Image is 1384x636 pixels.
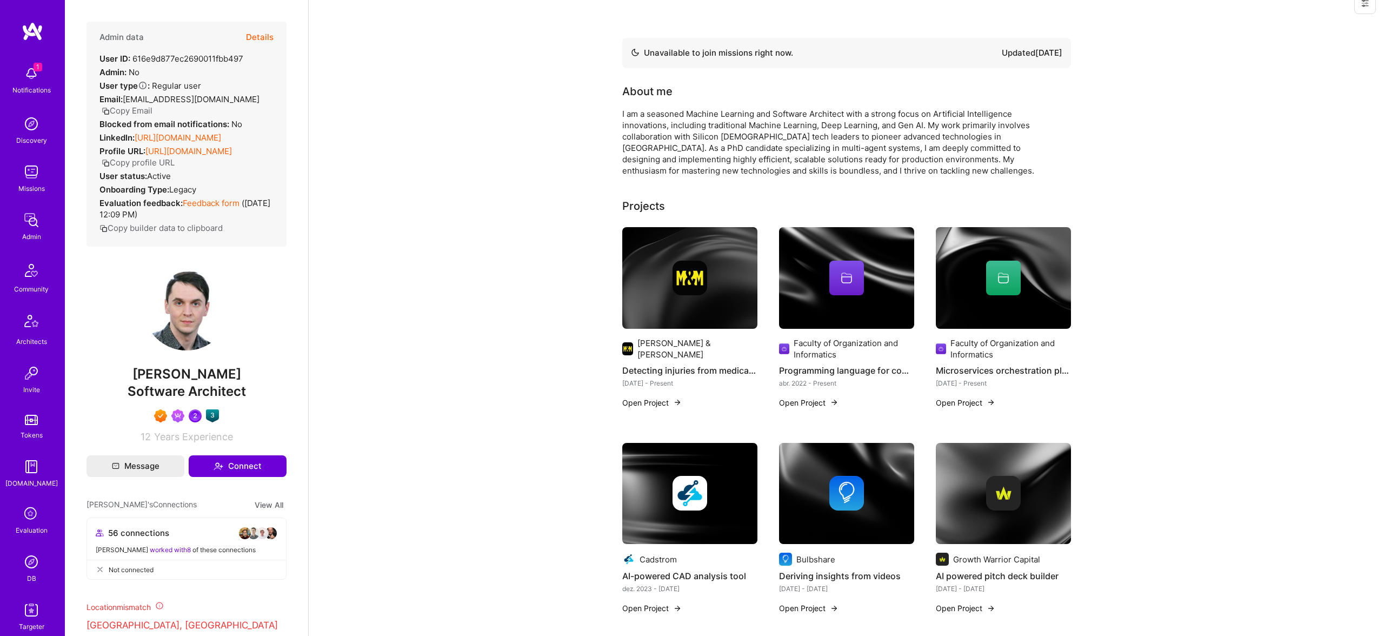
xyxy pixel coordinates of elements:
div: Notifications [12,84,51,96]
a: [URL][DOMAIN_NAME] [135,132,221,143]
button: Copy Email [102,105,152,116]
img: teamwork [21,161,42,183]
img: Skill Targeter [21,599,42,621]
img: Architects [18,310,44,336]
div: Faculty of Organization and Informatics [950,337,1071,360]
div: [DATE] - Present [936,377,1071,389]
img: cover [936,227,1071,329]
div: Evaluation [16,525,48,536]
i: icon Collaborator [96,529,104,537]
button: Open Project [936,602,995,614]
div: Invite [23,384,40,395]
img: discovery [21,113,42,135]
span: legacy [169,184,196,195]
span: [EMAIL_ADDRESS][DOMAIN_NAME] [123,94,259,104]
div: ( [DATE] 12:09 PM ) [99,197,274,220]
div: [PERSON_NAME] of these connections [96,544,277,555]
img: logo [22,22,43,41]
div: I am a seasoned Machine Learning and Software Architect with a strong focus on Artificial Intelli... [622,108,1055,176]
img: Admin Search [21,551,42,573]
div: abr. 2022 - Present [779,377,914,389]
i: icon Copy [102,107,110,115]
strong: Blocked from email notifications: [99,119,231,129]
button: Open Project [779,397,839,408]
img: Exceptional A.Teamer [154,409,167,422]
span: worked with 8 [150,546,191,554]
h4: Microservices orchestration platform [936,363,1071,377]
img: Company logo [936,553,949,566]
div: Admin [22,231,41,242]
img: Company logo [829,476,864,511]
div: No [99,118,242,130]
div: Cadstrom [640,554,677,565]
span: 12 [141,431,151,442]
span: Active [147,171,171,181]
img: Company logo [673,261,707,295]
div: Projects [622,198,665,214]
strong: User status: [99,171,147,181]
div: About me [622,83,673,100]
div: Architects [16,336,47,347]
button: Open Project [779,602,839,614]
div: Missions [18,183,45,194]
h4: Detecting injuries from medical documents [622,363,757,377]
strong: Onboarding Type: [99,184,169,195]
button: Open Project [622,602,682,614]
span: Years Experience [154,431,233,442]
h4: Deriving insights from videos [779,569,914,583]
div: [DATE] - Present [622,377,757,389]
button: Copy builder data to clipboard [99,222,223,234]
div: Bulbshare [796,554,835,565]
button: Open Project [622,397,682,408]
span: 1 [34,63,42,71]
div: Targeter [19,621,44,632]
div: Tokens [21,429,43,441]
button: View All [251,499,287,511]
img: arrow-right [987,604,995,613]
div: Location mismatch [86,601,287,613]
img: Company logo [673,476,707,511]
div: 616e9d877ec2690011fbb497 [99,53,243,64]
img: arrow-right [830,604,839,613]
h4: Admin data [99,32,144,42]
button: 56 connectionsavataravataravataravatar[PERSON_NAME] worked with8 of these connectionsNot connected [86,518,287,580]
h4: AI powered pitch deck builder [936,569,1071,583]
a: Feedback form [183,198,239,208]
div: DB [27,573,36,584]
img: avatar [238,527,251,540]
a: [URL][DOMAIN_NAME] [145,146,232,156]
img: cover [936,443,1071,545]
img: tokens [25,415,38,425]
div: [PERSON_NAME] & [PERSON_NAME] [637,337,757,360]
img: arrow-right [987,398,995,407]
h4: AI-powered CAD analysis tool [622,569,757,583]
button: Details [246,22,274,53]
img: cover [779,227,914,329]
img: Company logo [779,553,792,566]
button: Connect [189,455,287,477]
div: Discovery [16,135,47,146]
img: Invite [21,362,42,384]
strong: Profile URL: [99,146,145,156]
strong: User ID: [99,54,130,64]
span: [PERSON_NAME] [86,366,287,382]
button: Message [86,455,184,477]
i: icon Copy [102,159,110,167]
div: Unavailable to join missions right now. [631,47,793,59]
div: Updated [DATE] [1002,47,1062,59]
h4: Programming language for communication flows specificaiton in multi-agent systems [779,363,914,377]
i: icon SelectionTeam [21,504,42,525]
strong: User type : [99,81,150,91]
span: Not connected [109,564,154,575]
img: arrow-right [830,398,839,407]
img: Company logo [986,476,1021,511]
img: Been on Mission [171,409,184,422]
strong: Admin: [99,67,127,77]
img: User Avatar [143,264,230,350]
div: No [99,67,139,78]
p: [GEOGRAPHIC_DATA], [GEOGRAPHIC_DATA] [86,619,287,632]
div: dez. 2023 - [DATE] [622,583,757,594]
strong: LinkedIn: [99,132,135,143]
i: Help [138,81,148,90]
img: Availability [631,48,640,57]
